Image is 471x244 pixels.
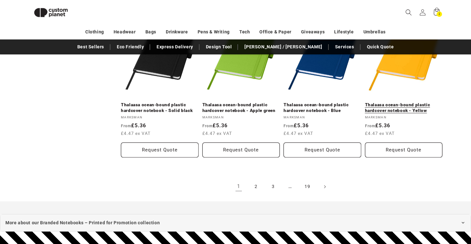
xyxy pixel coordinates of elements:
[249,180,263,194] a: Page 2
[121,180,442,194] nav: Pagination
[364,41,397,52] a: Quick Quote
[114,41,147,52] a: Eco Friendly
[202,143,280,157] button: Request Quote
[145,26,156,38] a: Bags
[29,3,73,23] img: Custom Planet
[121,102,199,113] a: Thalaasa ocean-bound plastic hardcover notebook - Solid black
[202,102,280,113] a: Thalaasa ocean-bound plastic hardcover notebook - Apple green
[363,26,386,38] a: Umbrellas
[439,11,440,17] span: 2
[74,41,107,52] a: Best Sellers
[284,102,361,113] a: Thalaasa ocean-bound plastic hardcover notebook - Blue
[239,26,250,38] a: Tech
[365,143,443,157] button: Request Quote
[301,26,325,38] a: Giveaways
[166,26,188,38] a: Drinkware
[153,41,196,52] a: Express Delivery
[198,26,230,38] a: Pens & Writing
[402,5,416,19] summary: Search
[365,102,443,113] a: Thalaasa ocean-bound plastic hardcover notebook - Yellow
[318,180,332,194] a: Next page
[203,41,235,52] a: Design Tool
[266,180,280,194] a: Page 3
[241,41,325,52] a: [PERSON_NAME] / [PERSON_NAME]
[232,180,246,194] a: Page 1
[85,26,104,38] a: Clothing
[259,26,291,38] a: Office & Paper
[300,180,314,194] a: Page 19
[439,213,471,244] iframe: Chat Widget
[284,143,361,157] button: Request Quote
[5,219,160,227] span: More about our Branded Notebooks – Printed for Promotion collection
[332,41,357,52] a: Services
[334,26,354,38] a: Lifestyle
[121,143,199,157] button: Request Quote
[283,180,297,194] span: …
[114,26,136,38] a: Headwear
